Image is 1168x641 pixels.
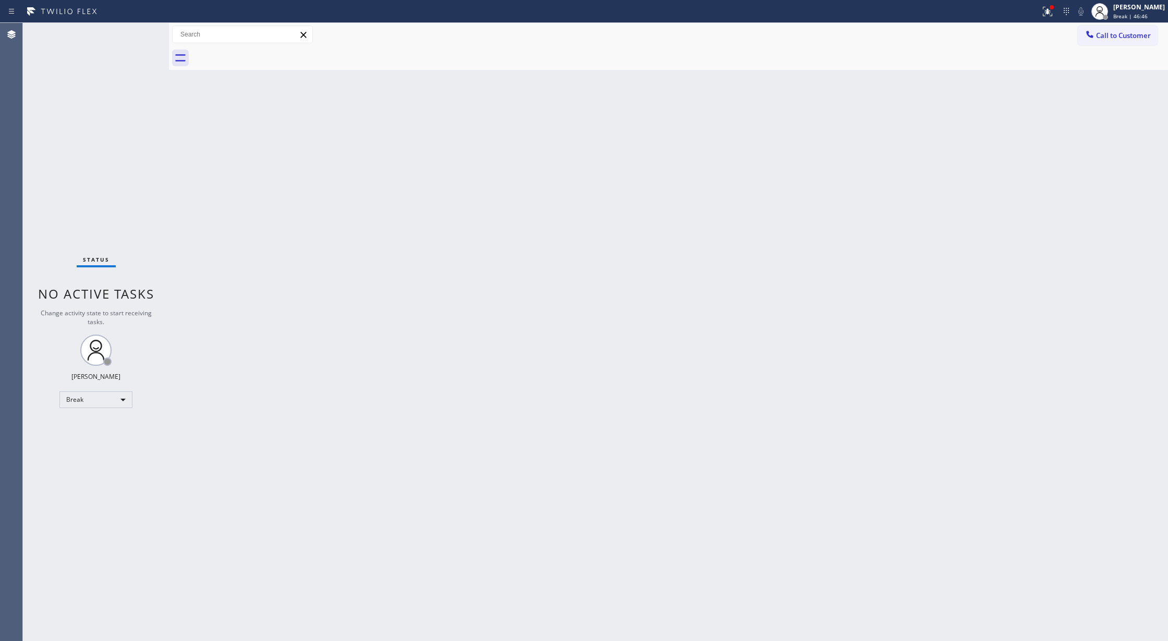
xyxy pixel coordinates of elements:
[83,256,110,263] span: Status
[59,391,132,408] div: Break
[71,372,120,381] div: [PERSON_NAME]
[1074,4,1088,19] button: Mute
[173,26,312,43] input: Search
[1078,26,1158,45] button: Call to Customer
[1113,3,1165,11] div: [PERSON_NAME]
[1096,31,1151,40] span: Call to Customer
[41,309,152,326] span: Change activity state to start receiving tasks.
[1113,13,1148,20] span: Break | 46:46
[38,285,154,302] span: No active tasks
